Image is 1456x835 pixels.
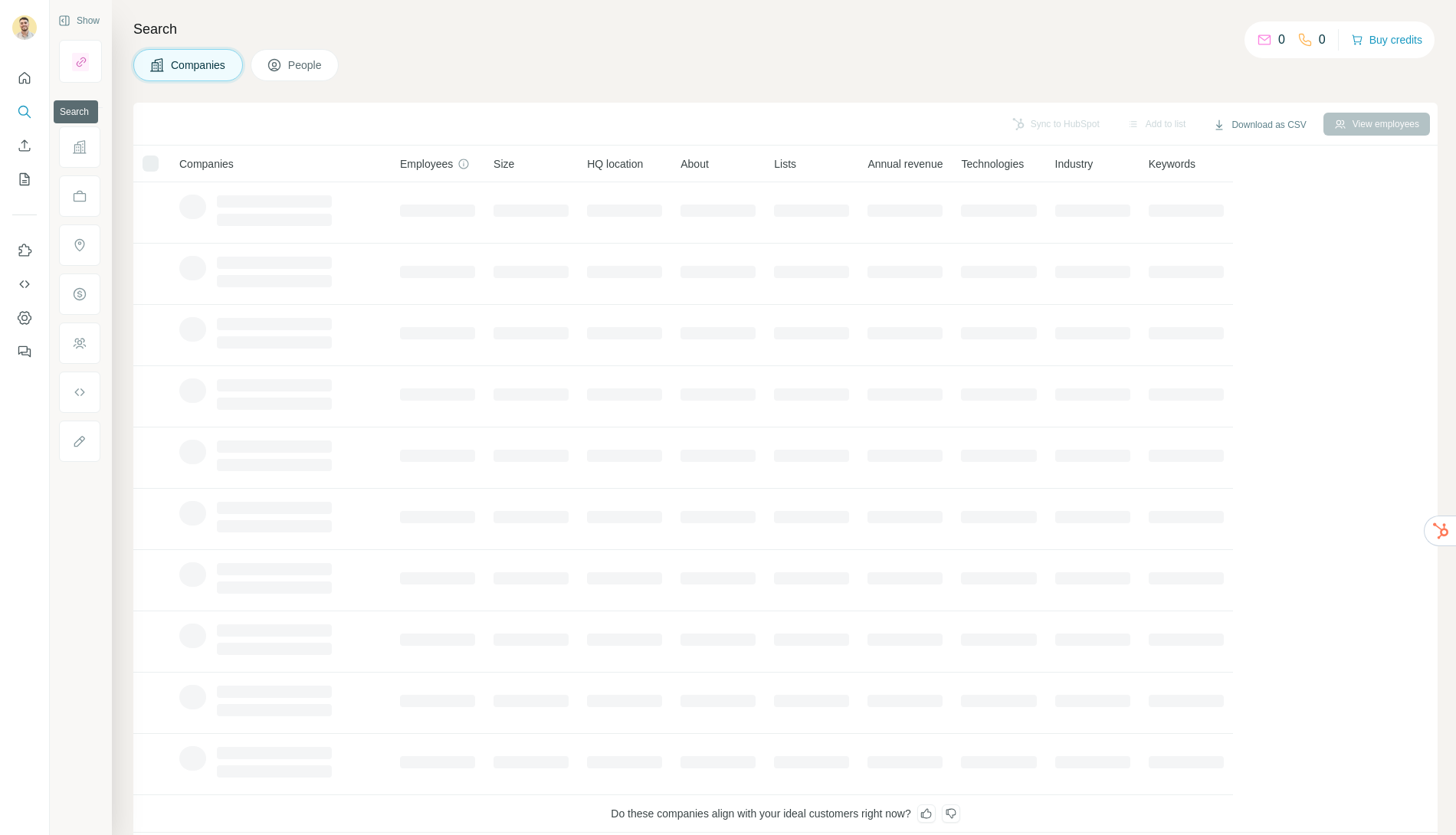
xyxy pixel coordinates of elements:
button: Search [12,98,37,126]
button: Download as CSV [1202,113,1317,136]
p: 0 [1278,31,1285,49]
span: Lists [774,156,796,172]
button: Buy credits [1351,29,1422,51]
span: Industry [1055,156,1094,172]
img: Avatar [12,15,37,40]
button: Use Surfe API [12,270,37,298]
button: Feedback [12,338,37,365]
span: People [288,57,323,73]
h4: Search [133,18,1438,40]
span: About [680,156,709,172]
span: Size [494,156,514,172]
span: Employees [400,156,453,172]
span: Keywords [1149,156,1195,172]
button: Use Surfe on LinkedIn [12,237,37,264]
span: Companies [171,57,227,73]
button: Dashboard [12,304,37,332]
button: My lists [12,165,37,193]
span: Companies [179,156,234,172]
span: Technologies [961,156,1024,172]
span: HQ location [587,156,643,172]
p: 0 [1319,31,1326,49]
button: Quick start [12,64,37,92]
span: Annual revenue [867,156,943,172]
div: Do these companies align with your ideal customers right now? [133,795,1438,833]
button: Show [48,9,110,32]
button: Enrich CSV [12,132,37,159]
